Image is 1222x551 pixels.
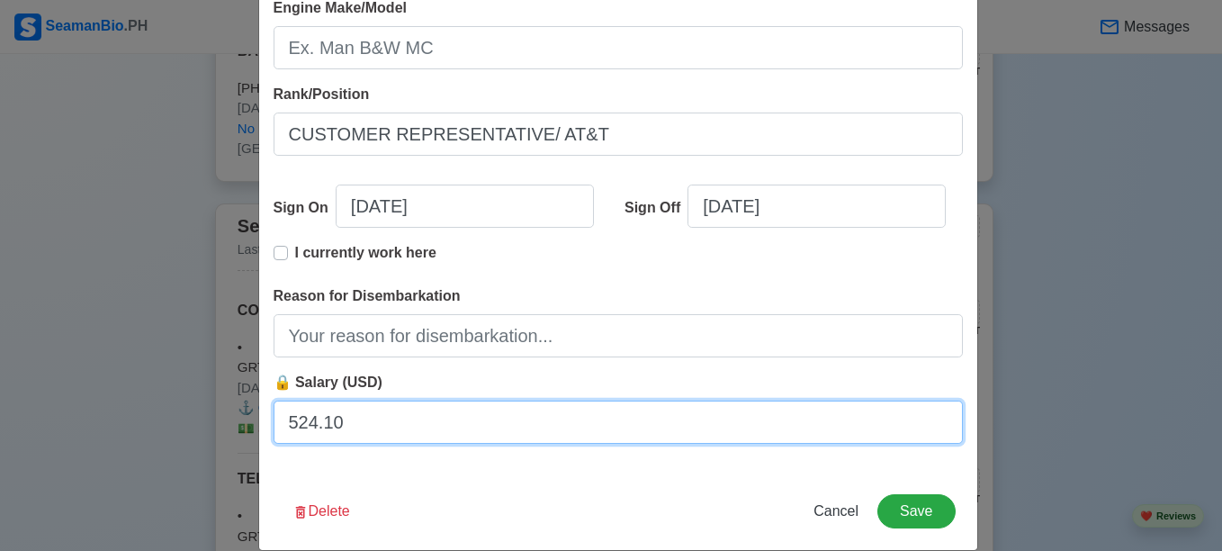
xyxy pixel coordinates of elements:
[274,375,382,390] span: 🔒 Salary (USD)
[274,86,370,102] span: Rank/Position
[802,494,870,528] button: Cancel
[813,503,858,519] span: Cancel
[274,314,963,357] input: Your reason for disembarkation...
[274,113,963,156] input: Ex: Third Officer or 3/OFF
[274,197,336,219] div: Sign On
[274,26,963,69] input: Ex. Man B&W MC
[274,288,461,303] span: Reason for Disembarkation
[274,401,963,444] input: ex. 2500
[877,494,955,528] button: Save
[281,494,362,528] button: Delete
[295,242,436,264] p: I currently work here
[624,197,687,219] div: Sign Off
